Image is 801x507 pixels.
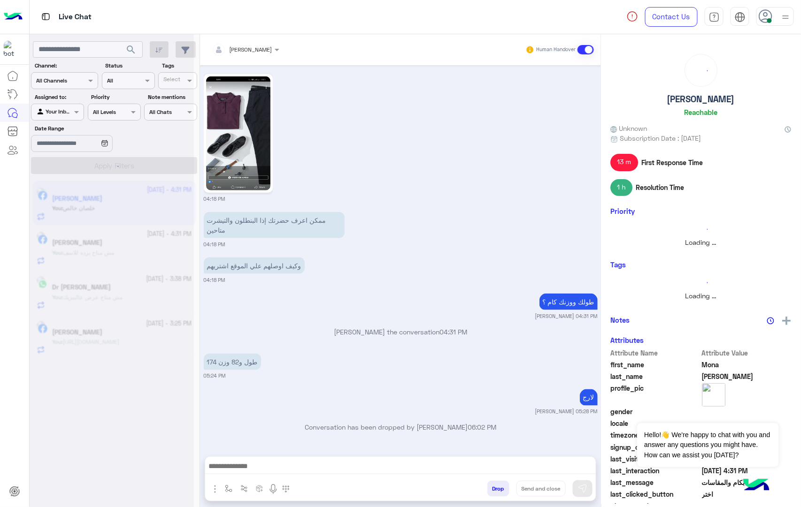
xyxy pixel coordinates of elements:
span: بكام والمقاسات [702,477,792,487]
button: Trigger scenario [237,481,252,496]
span: Hello!👋 We're happy to chat with you and answer any questions you might have. How can we assist y... [637,423,778,467]
span: 13 m [611,154,639,171]
h5: [PERSON_NAME] [668,94,735,105]
span: last_interaction [611,466,701,476]
span: last_message [611,477,701,487]
img: send message [578,484,587,493]
h6: Notes [611,316,630,324]
img: create order [256,485,263,492]
img: Trigger scenario [240,485,248,492]
img: add [783,317,791,325]
button: Drop [487,481,509,497]
span: profile_pic [611,383,701,405]
span: 1 h [611,179,633,196]
h6: Priority [611,207,635,215]
small: 04:18 PM [204,241,225,248]
span: timezone [611,430,701,440]
p: [PERSON_NAME] the conversation [204,327,598,337]
img: spinner [627,11,638,22]
img: select flow [225,485,232,492]
span: Resolution Time [636,182,685,192]
span: last_name [611,371,701,381]
img: send voice note [268,484,279,495]
img: notes [767,317,775,325]
h6: Attributes [611,336,644,344]
img: Logo [4,7,23,27]
img: send attachment [209,484,221,495]
span: Hassan [702,371,792,381]
p: Conversation has been dropped by [PERSON_NAME] [204,423,598,432]
div: loading... [103,158,120,174]
small: 05:24 PM [204,372,226,380]
button: create order [252,481,268,496]
img: 552371101_1311054093845888_8545467252253818738_n.jpg [206,76,270,190]
span: Unknown [611,123,647,133]
img: hulul-logo.png [740,469,773,502]
span: Mona [702,360,792,370]
span: اختر [702,489,792,499]
span: 06:02 PM [468,424,496,431]
img: 713415422032625 [4,41,21,58]
span: last_visited_flow [611,454,701,464]
span: first_name [611,360,701,370]
span: Attribute Value [702,348,792,358]
small: Human Handover [536,46,576,53]
button: select flow [221,481,237,496]
img: tab [735,12,746,23]
p: 23/9/2025, 4:31 PM [539,294,598,310]
h6: Reachable [685,108,718,116]
p: 23/9/2025, 5:24 PM [204,354,261,370]
span: 2025-09-23T13:31:59.515Z [702,466,792,476]
span: Attribute Name [611,348,701,358]
img: picture [702,383,726,407]
small: 04:18 PM [204,276,225,284]
p: Live Chat [59,11,92,23]
div: loading... [613,221,789,237]
h6: Tags [611,260,792,269]
a: Contact Us [645,7,698,27]
span: Loading ... [686,238,717,246]
img: make a call [282,485,290,493]
small: [PERSON_NAME] 04:31 PM [535,312,598,320]
span: 04:31 PM [439,328,467,336]
img: tab [40,11,52,23]
p: 23/9/2025, 5:28 PM [580,389,598,406]
span: First Response Time [642,158,703,167]
span: signup_date [611,442,701,452]
p: 23/9/2025, 4:18 PM [204,257,305,274]
img: profile [780,11,792,23]
div: Select [162,75,180,86]
span: Loading ... [686,292,717,300]
span: [PERSON_NAME] [230,46,272,53]
button: Send and close [516,481,566,497]
a: tab [705,7,724,27]
div: loading... [613,274,789,291]
span: locale [611,418,701,428]
span: gender [611,407,701,416]
img: tab [709,12,720,23]
p: 23/9/2025, 4:18 PM [204,212,345,238]
span: Subscription Date : [DATE] [620,133,701,143]
small: 04:18 PM [204,195,225,203]
span: last_clicked_button [611,489,701,499]
div: loading... [688,57,715,84]
small: [PERSON_NAME] 05:28 PM [535,408,598,416]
